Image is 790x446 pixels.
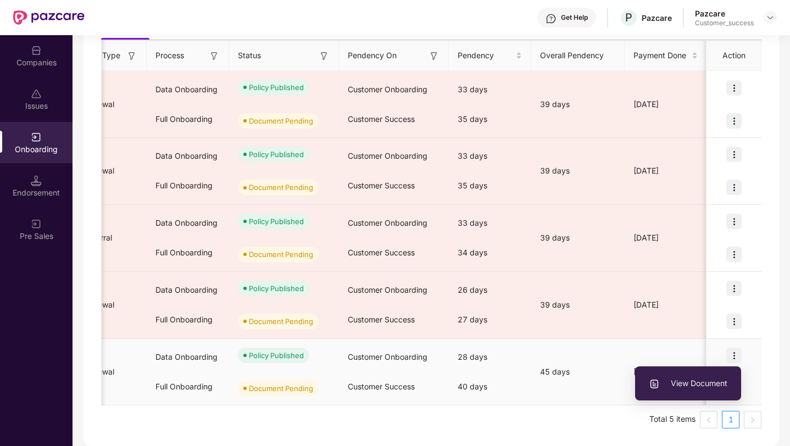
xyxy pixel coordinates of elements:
[726,80,742,96] img: icon
[625,299,707,311] div: [DATE]
[147,372,229,402] div: Full Onboarding
[458,49,514,62] span: Pendency
[249,82,304,93] div: Policy Published
[531,98,625,110] div: 39 days
[209,51,220,62] img: svg+xml;base64,PHN2ZyB3aWR0aD0iMTYiIGhlaWdodD0iMTYiIHZpZXdCb3g9IjAgMCAxNiAxNiIgZmlsbD0ibm9uZSIgeG...
[147,238,229,267] div: Full Onboarding
[726,113,742,129] img: icon
[249,115,313,126] div: Document Pending
[531,165,625,177] div: 39 days
[348,352,427,361] span: Customer Onboarding
[561,13,588,22] div: Get Help
[625,165,707,177] div: [DATE]
[449,141,531,171] div: 33 days
[531,366,625,378] div: 45 days
[429,51,439,62] img: svg+xml;base64,PHN2ZyB3aWR0aD0iMTYiIGhlaWdodD0iMTYiIHZpZXdCb3g9IjAgMCAxNiAxNiIgZmlsbD0ibm9uZSIgeG...
[348,315,415,324] span: Customer Success
[348,151,427,160] span: Customer Onboarding
[249,350,304,361] div: Policy Published
[348,382,415,391] span: Customer Success
[649,377,727,389] span: View Document
[449,372,531,402] div: 40 days
[726,247,742,262] img: icon
[449,171,531,200] div: 35 days
[546,13,557,24] img: svg+xml;base64,PHN2ZyBpZD0iSGVscC0zMngzMiIgeG1sbnM9Imh0dHA6Ly93d3cudzMub3JnLzIwMDAvc3ZnIiB3aWR0aD...
[84,49,120,62] span: Deal Type
[449,75,531,104] div: 33 days
[726,348,742,363] img: icon
[531,232,625,244] div: 39 days
[449,208,531,238] div: 33 days
[700,411,717,428] li: Previous Page
[449,275,531,305] div: 26 days
[249,182,313,193] div: Document Pending
[147,208,229,238] div: Data Onboarding
[348,181,415,190] span: Customer Success
[449,104,531,134] div: 35 days
[449,41,531,71] th: Pendency
[348,218,427,227] span: Customer Onboarding
[249,149,304,160] div: Policy Published
[449,238,531,267] div: 34 days
[531,299,625,311] div: 39 days
[766,13,775,22] img: svg+xml;base64,PHN2ZyBpZD0iRHJvcGRvd24tMzJ4MzIiIHhtbG5zPSJodHRwOi8vd3d3LnczLm9yZy8yMDAwL3N2ZyIgd2...
[147,171,229,200] div: Full Onboarding
[700,411,717,428] button: left
[238,49,261,62] span: Status
[249,283,304,294] div: Policy Published
[706,41,761,71] th: Action
[449,305,531,335] div: 27 days
[695,19,754,27] div: Customer_success
[249,216,304,227] div: Policy Published
[147,141,229,171] div: Data Onboarding
[31,132,42,143] img: svg+xml;base64,PHN2ZyB3aWR0aD0iMjAiIGhlaWdodD0iMjAiIHZpZXdCb3g9IjAgMCAyMCAyMCIgZmlsbD0ibm9uZSIgeG...
[31,45,42,56] img: svg+xml;base64,PHN2ZyBpZD0iQ29tcGFuaWVzIiB4bWxucz0iaHR0cDovL3d3dy53My5vcmcvMjAwMC9zdmciIHdpZHRoPS...
[147,75,229,104] div: Data Onboarding
[649,411,696,428] li: Total 5 items
[625,232,707,244] div: [DATE]
[348,49,397,62] span: Pendency On
[722,411,739,428] a: 1
[633,49,689,62] span: Payment Done
[155,49,184,62] span: Process
[249,316,313,327] div: Document Pending
[249,249,313,260] div: Document Pending
[749,417,756,423] span: right
[726,147,742,162] img: icon
[147,305,229,335] div: Full Onboarding
[319,51,330,62] img: svg+xml;base64,PHN2ZyB3aWR0aD0iMTYiIGhlaWdodD0iMTYiIHZpZXdCb3g9IjAgMCAxNiAxNiIgZmlsbD0ibm9uZSIgeG...
[705,417,712,423] span: left
[726,314,742,329] img: icon
[348,285,427,294] span: Customer Onboarding
[531,41,625,71] th: Overall Pendency
[744,411,761,428] button: right
[625,366,707,378] div: [DATE]
[249,383,313,394] div: Document Pending
[726,180,742,195] img: icon
[348,85,427,94] span: Customer Onboarding
[744,411,761,428] li: Next Page
[31,175,42,186] img: svg+xml;base64,PHN2ZyB3aWR0aD0iMTQuNSIgaGVpZ2h0PSIxNC41IiB2aWV3Qm94PSIwIDAgMTYgMTYiIGZpbGw9Im5vbm...
[126,51,137,62] img: svg+xml;base64,PHN2ZyB3aWR0aD0iMTYiIGhlaWdodD0iMTYiIHZpZXdCb3g9IjAgMCAxNiAxNiIgZmlsbD0ibm9uZSIgeG...
[348,248,415,257] span: Customer Success
[147,275,229,305] div: Data Onboarding
[13,10,85,25] img: New Pazcare Logo
[147,104,229,134] div: Full Onboarding
[625,11,632,24] span: P
[649,378,660,389] img: svg+xml;base64,PHN2ZyBpZD0iVXBsb2FkX0xvZ3MiIGRhdGEtbmFtZT0iVXBsb2FkIExvZ3MiIHhtbG5zPSJodHRwOi8vd3...
[642,13,672,23] div: Pazcare
[625,41,707,71] th: Payment Done
[625,98,707,110] div: [DATE]
[31,88,42,99] img: svg+xml;base64,PHN2ZyBpZD0iSXNzdWVzX2Rpc2FibGVkIiB4bWxucz0iaHR0cDovL3d3dy53My5vcmcvMjAwMC9zdmciIH...
[726,281,742,296] img: icon
[31,219,42,230] img: svg+xml;base64,PHN2ZyB3aWR0aD0iMjAiIGhlaWdodD0iMjAiIHZpZXdCb3g9IjAgMCAyMCAyMCIgZmlsbD0ibm9uZSIgeG...
[348,114,415,124] span: Customer Success
[695,8,754,19] div: Pazcare
[147,342,229,372] div: Data Onboarding
[726,214,742,229] img: icon
[449,342,531,372] div: 28 days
